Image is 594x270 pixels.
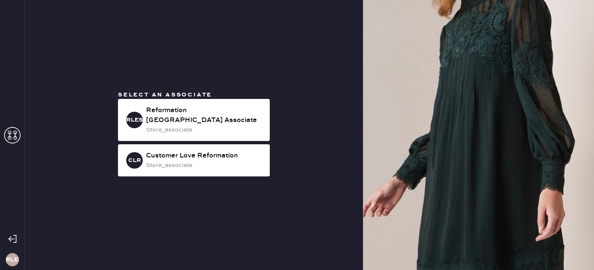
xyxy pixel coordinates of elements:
[146,151,263,161] div: Customer Love Reformation
[118,91,212,99] span: Select an associate
[6,257,19,263] h3: RLES
[146,161,263,170] div: store_associate
[126,117,143,123] h3: RLESA
[146,125,263,134] div: store_associate
[128,157,141,163] h3: CLR
[555,233,590,268] iframe: Front Chat
[146,106,263,125] div: Reformation [GEOGRAPHIC_DATA] Associate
